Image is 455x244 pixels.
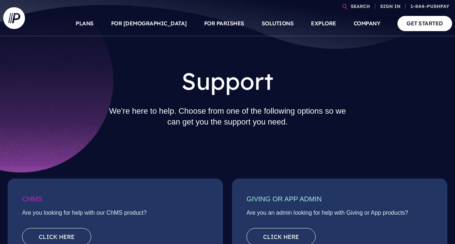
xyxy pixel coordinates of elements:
a: EXPLORE [311,11,336,36]
h2: We’re here to help. Choose from one of the following options so we can get you the support you need. [102,100,353,133]
h3: ChMS [22,193,208,208]
p: Are you an admin looking for help with Giving or App products? [247,208,433,221]
a: SOLUTIONS [262,11,294,36]
a: FOR [DEMOGRAPHIC_DATA] [111,11,187,36]
h1: Support [102,62,353,100]
a: COMPANY [354,11,380,36]
a: GET STARTED [397,16,452,31]
h3: Giving or App Admin [247,193,433,208]
p: Are you looking for help with our ChMS product? [22,208,208,221]
a: FOR PARISHES [204,11,244,36]
a: PLANS [76,11,94,36]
